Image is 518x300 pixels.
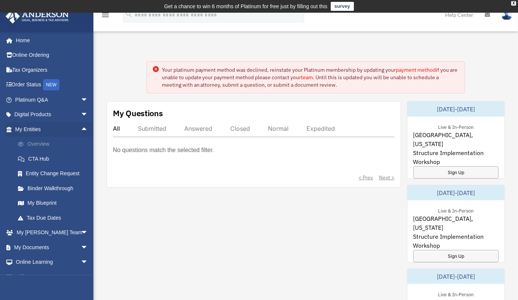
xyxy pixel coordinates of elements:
div: Answered [184,125,212,132]
div: [DATE]-[DATE] [407,269,505,284]
a: My [PERSON_NAME] Teamarrow_drop_down [5,225,99,240]
a: Overview [10,137,99,152]
a: My Entitiesarrow_drop_up [5,122,99,137]
div: My Questions [113,108,163,119]
span: [GEOGRAPHIC_DATA], [US_STATE] [413,130,499,148]
a: My Documentsarrow_drop_down [5,240,99,255]
span: Structure Implementation Workshop [413,232,499,250]
span: arrow_drop_down [81,225,96,241]
div: Live & In-Person [432,290,480,298]
span: arrow_drop_down [81,269,96,285]
i: menu [101,10,110,19]
div: close [511,1,516,6]
a: Billingarrow_drop_down [5,269,99,284]
div: Live & In-Person [432,206,480,214]
span: arrow_drop_down [81,255,96,270]
div: [DATE]-[DATE] [407,185,505,200]
a: Sign Up [413,166,499,179]
div: Closed [230,125,250,132]
a: Tax Due Dates [10,210,99,225]
div: Submitted [138,125,166,132]
a: Sign Up [413,250,499,262]
a: Digital Productsarrow_drop_down [5,107,99,122]
a: Online Learningarrow_drop_down [5,255,99,270]
a: Entity Change Request [10,166,99,181]
span: arrow_drop_down [81,107,96,123]
a: CTA Hub [10,151,99,166]
div: NEW [43,79,59,90]
a: payment method [396,67,436,73]
a: menu [101,13,110,19]
span: Structure Implementation Workshop [413,148,499,166]
a: Platinum Q&Aarrow_drop_down [5,92,99,107]
div: Normal [268,125,289,132]
a: Binder Walkthrough [10,181,99,196]
a: Home [5,33,96,48]
span: arrow_drop_up [81,122,96,137]
a: Tax Organizers [5,62,99,77]
i: search [125,10,133,18]
span: arrow_drop_down [81,92,96,108]
span: [GEOGRAPHIC_DATA], [US_STATE] [413,214,499,232]
div: Live & In-Person [432,123,480,130]
a: survey [331,2,354,11]
a: Order StatusNEW [5,77,99,93]
p: No questions match the selected filter. [113,145,214,155]
a: Online Ordering [5,48,99,63]
a: My Blueprint [10,196,99,211]
div: Your platinum payment method was declined, reinstate your Platinum membership by updating your if... [162,66,459,89]
div: Get a chance to win 6 months of Platinum for free just by filling out this [164,2,327,11]
div: All [113,125,120,132]
img: Anderson Advisors Platinum Portal [3,9,71,24]
span: arrow_drop_down [81,240,96,255]
a: team [301,74,313,81]
div: Expedited [306,125,335,132]
img: User Pic [501,9,512,20]
div: [DATE]-[DATE] [407,102,505,117]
